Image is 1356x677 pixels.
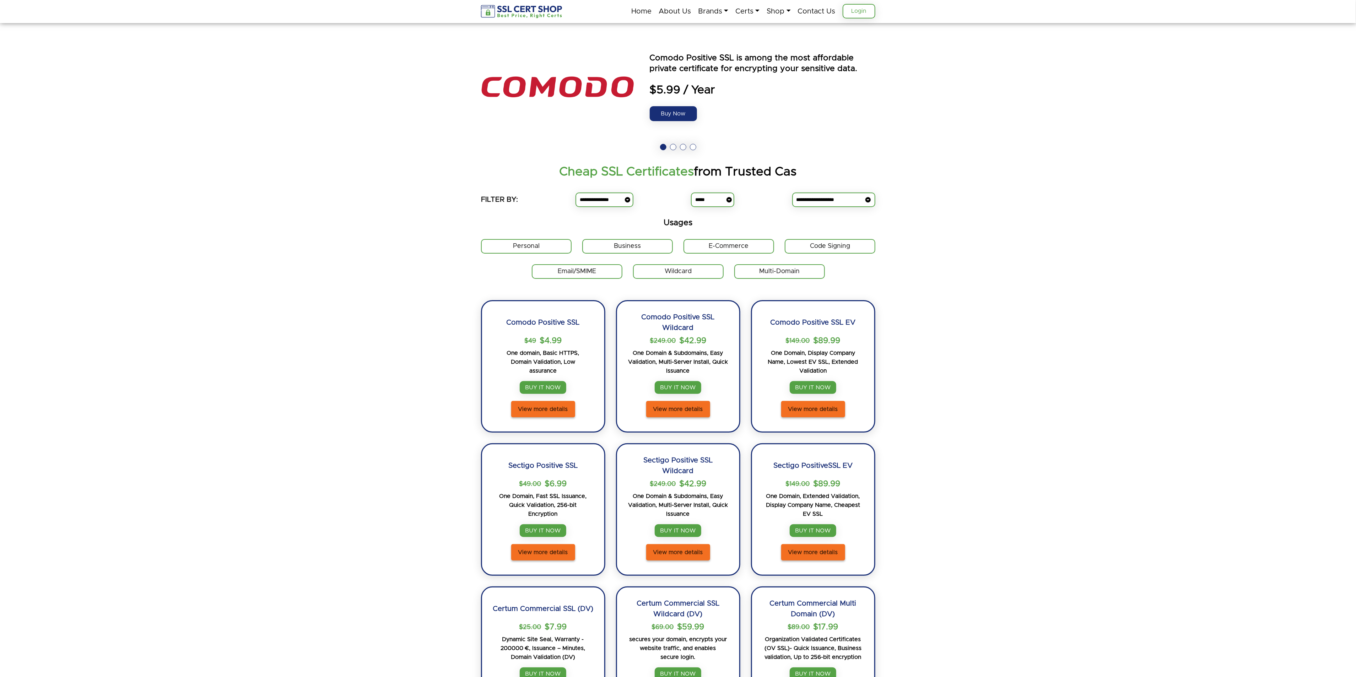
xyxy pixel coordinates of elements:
label: E-Commerce [684,239,774,254]
img: the positive ssl logo is shown above an orange and blue text that says power by seo [481,34,634,140]
label: Wildcard [633,264,723,279]
h2: Certum Commercial SSL Wildcard (DV) [628,598,729,619]
h5: Usages [481,218,875,228]
p: $49 [524,336,536,346]
h2: Comodo Positive SSL Wildcard [628,312,729,333]
p: One Domain, Display Company Name, Lowest EV SSL, Extended Validation [763,349,864,375]
a: View more details [646,544,710,560]
label: Business [582,239,673,254]
label: Code Signing [785,239,875,254]
a: View more details [781,544,845,560]
p: $149.00 [786,479,810,489]
h5: FILTER BY: [481,194,518,205]
a: BUY IT NOW [520,381,566,394]
p: secures your domain, encrypts your website traffic, and enables secure login. [628,635,729,662]
label: Multi-Domain [734,264,825,279]
a: Certs [735,4,760,19]
a: Shop [767,4,790,19]
h2: Sectigo Positive SSL Wildcard [628,455,729,476]
span: $89.99 [814,336,841,346]
p: $89.00 [788,622,810,633]
a: Brands [698,4,728,19]
img: sslcertshop-logo [481,5,563,18]
h2: Certum Commercial SSL (DV) [493,598,593,619]
label: Email/SMIME [531,264,622,279]
a: BUY IT NOW [520,524,566,537]
p: Comodo Positive SSL is among the most affordable private certificate for encrypting your sensitiv... [650,53,875,74]
p: One Domain, Fast SSL Issuance, Quick Validation, 256-bit Encryption [493,492,594,519]
a: Contact Us [798,4,836,19]
span: $42.99 [679,479,706,489]
p: One Domain, Extended Validation, Display Company Name, Cheapest EV SSL [763,492,864,519]
p: $49.00 [519,479,541,489]
span: $5.99 / Year [650,83,875,97]
p: $25.00 [519,622,541,633]
a: BUY IT NOW [790,524,836,537]
strong: Cheap SSL Certificates [560,166,694,178]
h2: Comodo Positive SSL EV [771,312,856,333]
span: $59.99 [677,622,704,633]
a: Home [631,4,652,19]
span: $17.99 [814,622,838,633]
a: BUY IT NOW [655,524,701,537]
h2: Sectigo PositiveSSL EV [773,455,853,476]
a: View more details [511,401,575,417]
p: $149.00 [786,336,810,346]
p: $249.00 [650,479,676,489]
p: One Domain & Subdomains, Easy Validation, Multi-Server Install, Quick Issuance [628,492,729,519]
a: About Us [659,4,691,19]
h2: Comodo Positive SSL [507,312,580,333]
a: BUY IT NOW [790,381,836,394]
a: Buy Now [650,106,697,121]
p: Dynamic Site Seal, Warranty - 200000 €, Issuance – Minutes, Domain Validation (DV) [493,635,594,662]
h2: Sectigo Positive SSL [508,455,578,476]
span: $7.99 [545,622,567,633]
p: Organization Validated Certificates (OV SSL)- Quick Issuance, Business validation, Up to 256-bit ... [763,635,864,662]
a: View more details [511,544,575,560]
h2: Certum Commercial Multi Domain (DV) [763,598,864,619]
a: BUY IT NOW [655,381,701,394]
a: Login [843,4,875,18]
label: Personal [481,239,572,254]
p: One Domain & Subdomains, Easy Validation, Multi-Server Install, Quick Issuance [628,349,729,375]
p: One domain, Basic HTTPS, Domain Validation, Low assurance [507,349,579,375]
p: $69.00 [652,622,674,633]
span: $4.99 [540,336,562,346]
a: View more details [646,401,710,417]
span: $42.99 [679,336,706,346]
span: $6.99 [545,479,567,489]
a: View more details [781,401,845,417]
span: $89.99 [814,479,841,489]
p: $249.00 [650,336,676,346]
